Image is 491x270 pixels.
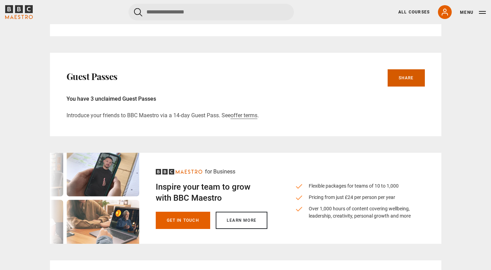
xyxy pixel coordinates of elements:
[129,4,294,20] input: Search
[156,212,210,229] a: Get in touch
[134,8,142,17] button: Submit the search query
[5,5,33,19] svg: BBC Maestro
[388,69,425,87] a: Share
[295,194,414,201] li: Pricing from just £24 per person per year
[156,181,267,203] h2: Inspire your team to grow with BBC Maestro
[156,169,202,174] svg: BBC Maestro
[295,182,414,190] li: Flexible packages for teams of 10 to 1,000
[205,168,235,176] p: for Business
[67,71,117,82] h2: Guest Passes
[216,212,267,229] a: Learn more
[50,153,139,244] img: business-signpost-desktop.webp
[295,205,414,220] li: Over 1,000 hours of content covering wellbeing, leadership, creativity, personal growth and more
[67,111,425,120] p: Introduce your friends to BBC Maestro via a 14-day Guest Pass. See .
[67,95,425,103] p: You have 3 unclaimed Guest Passes
[231,112,257,119] a: offer terms
[398,9,430,15] a: All Courses
[460,9,486,16] button: Toggle navigation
